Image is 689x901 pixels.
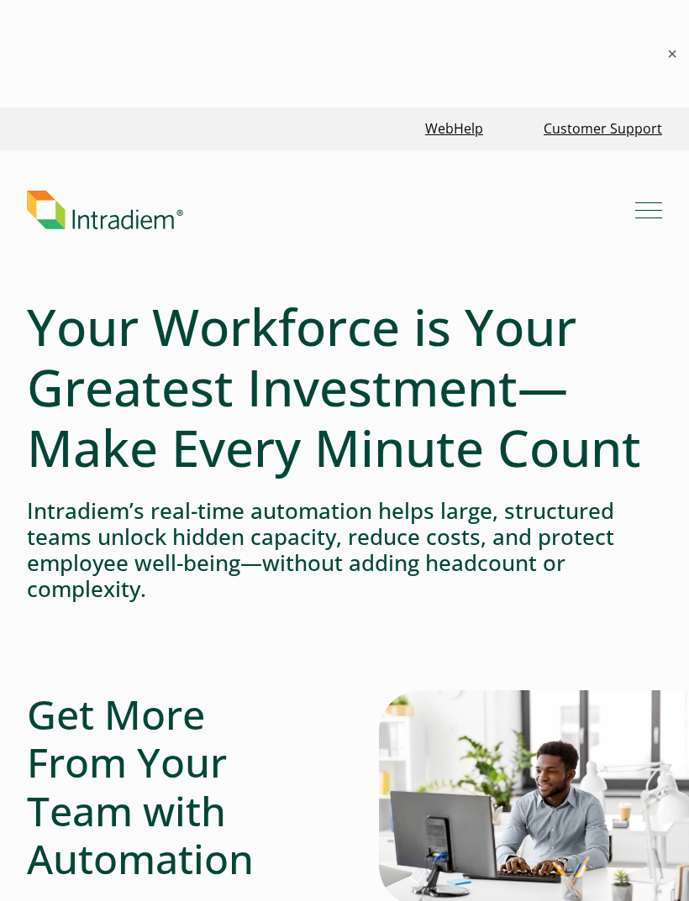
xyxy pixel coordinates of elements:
button: × [664,45,681,62]
a: Customer Support [537,111,669,147]
a: Link opens in a new window [418,111,490,147]
h4: Intradiem’s real-time automation helps large, structured teams unlock hidden capacity, reduce cos... [27,498,662,603]
button: Mobile Navigation Button [635,196,662,223]
h1: Your Workforce is Your Greatest Investment—Make Every Minute Count [27,296,662,478]
a: Link to homepage of Intradiem [27,191,635,229]
h2: Get More From Your Team with Automation [27,690,310,883]
img: Intradiem [27,191,183,229]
